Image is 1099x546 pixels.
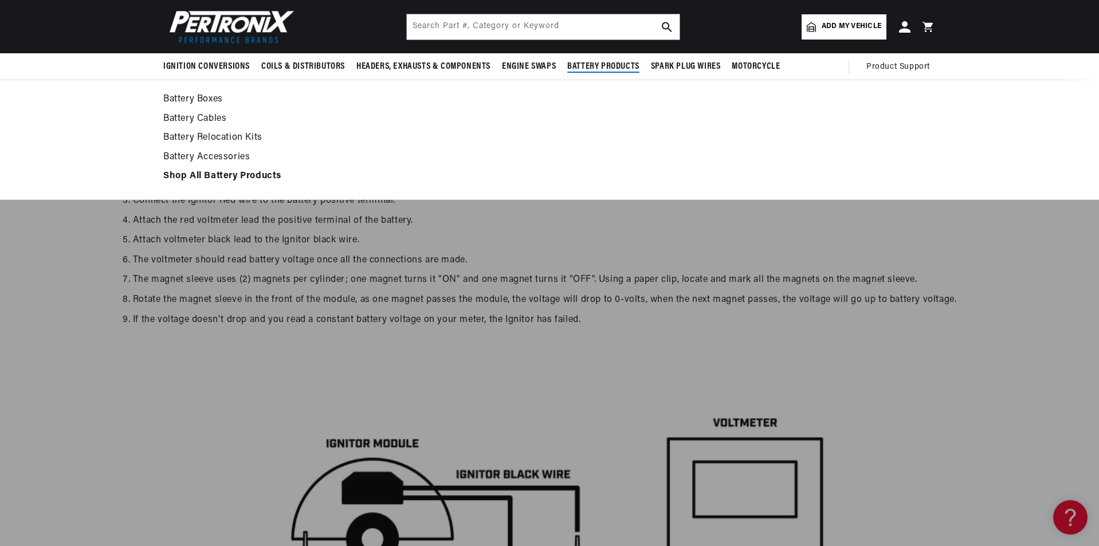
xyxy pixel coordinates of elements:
a: Add my vehicle [802,14,886,40]
li: Attach the red voltmeter lead the positive terminal of the battery. [133,214,989,229]
li: Rotate the magnet sleeve in the front of the module, as one magnet passes the module, the voltage... [133,293,989,308]
a: Battery Cables [163,111,936,127]
span: Ignition Conversions [163,61,250,73]
strong: Shop All Battery Products [163,171,281,180]
img: Pertronix [163,7,295,46]
summary: Headers, Exhausts & Components [351,53,496,80]
input: Search Part #, Category or Keyword [407,14,680,40]
summary: Battery Products [562,53,645,80]
summary: Coils & Distributors [256,53,351,80]
span: Motorcycle [732,61,780,73]
summary: Engine Swaps [496,53,562,80]
summary: Product Support [866,53,936,81]
li: The voltmeter should read battery voltage once all the connections are made. [133,253,989,268]
a: Battery Accessories [163,150,936,166]
a: Battery Relocation Kits [163,130,936,146]
button: search button [654,14,680,40]
summary: Ignition Conversions [163,53,256,80]
span: Spark Plug Wires [651,61,721,73]
li: Attach voltmeter black lead to the Ignitor black wire. [133,233,989,248]
a: Battery Boxes [163,92,936,108]
summary: Spark Plug Wires [645,53,727,80]
li: Connect the Ignitor Red wire to the battery positive terminal. [133,194,989,209]
li: If the voltage doesn't drop and you read a constant battery voltage on your meter, the Ignitor ha... [133,313,989,328]
span: Engine Swaps [502,61,556,73]
span: Add my vehicle [822,21,881,32]
summary: Motorcycle [726,53,786,80]
a: Shop All Battery Products [163,168,936,184]
li: The magnet sleeve uses (2) magnets per cylinder; one magnet turns it "ON" and one magnet turns it... [133,273,989,288]
span: Headers, Exhausts & Components [356,61,490,73]
span: Battery Products [567,61,639,73]
span: Coils & Distributors [261,61,345,73]
span: Product Support [866,61,930,73]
